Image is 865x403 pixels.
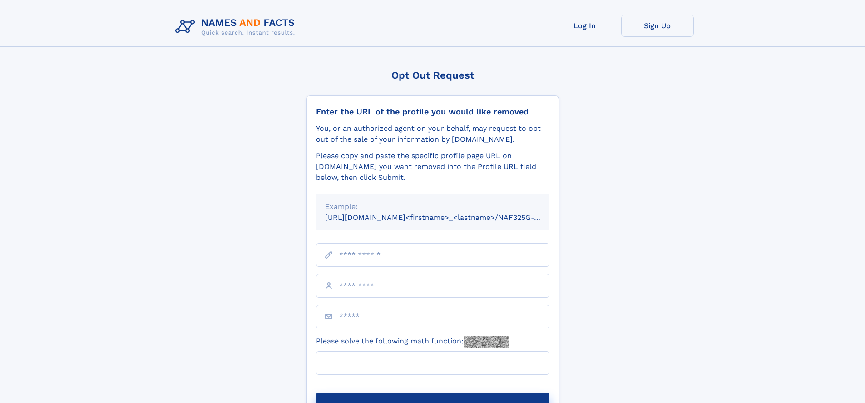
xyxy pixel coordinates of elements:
[306,70,559,81] div: Opt Out Request
[316,336,509,348] label: Please solve the following math function:
[316,150,549,183] div: Please copy and paste the specific profile page URL on [DOMAIN_NAME] you want removed into the Pr...
[325,201,540,212] div: Example:
[325,213,567,222] small: [URL][DOMAIN_NAME]<firstname>_<lastname>/NAF325G-xxxxxxxx
[621,15,694,37] a: Sign Up
[172,15,302,39] img: Logo Names and Facts
[316,123,549,145] div: You, or an authorized agent on your behalf, may request to opt-out of the sale of your informatio...
[316,107,549,117] div: Enter the URL of the profile you would like removed
[549,15,621,37] a: Log In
